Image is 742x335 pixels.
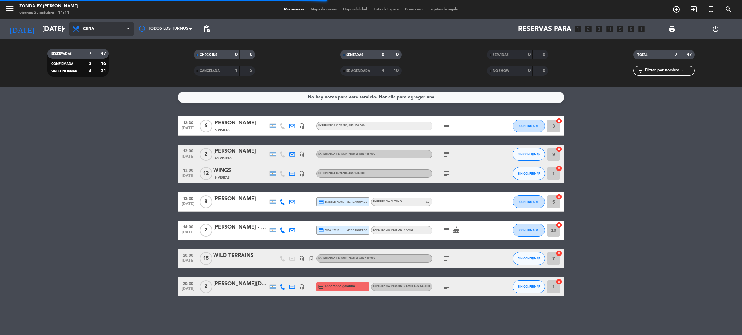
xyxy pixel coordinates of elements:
[180,202,196,209] span: [DATE]
[200,252,212,265] span: 15
[213,280,268,288] div: [PERSON_NAME][DEMOGRAPHIC_DATA]
[250,52,254,57] strong: 0
[89,69,91,73] strong: 4
[200,224,212,237] span: 2
[180,279,196,287] span: 20:30
[556,278,562,285] i: cancel
[347,124,365,127] span: , ARS 170.000
[180,147,196,154] span: 13:00
[318,172,365,175] span: EXPERIENCIA CUYANO
[347,228,367,232] span: mercadopago
[358,153,375,155] span: , ARS 145.000
[51,70,77,73] span: SIN CONFIRMAR
[637,25,646,33] i: add_box
[518,152,540,156] span: SIN CONFIRMAR
[707,5,715,13] i: turned_in_not
[299,256,305,261] i: headset_mic
[213,195,268,203] div: [PERSON_NAME]
[556,222,562,228] i: cancel
[180,174,196,181] span: [DATE]
[690,5,698,13] i: exit_to_app
[672,5,680,13] i: add_circle_outline
[318,257,375,259] span: EXPERIENCIA [PERSON_NAME]
[215,128,230,133] span: 6 Visitas
[51,52,72,56] span: RESERVADAS
[213,251,268,260] div: WILD TERRAINS
[556,146,562,152] i: cancel
[637,67,644,75] i: filter_list
[452,226,460,234] i: cake
[373,200,402,203] span: EXPERIENCIA CUYANO
[513,148,545,161] button: SIN CONFIRMAR
[340,8,370,11] span: Disponibilidad
[180,195,196,202] span: 13:30
[413,285,430,288] span: , ARS 145.000
[299,171,305,177] i: headset_mic
[513,252,545,265] button: SIN CONFIRMAR
[513,120,545,132] button: CONFIRMADA
[101,51,107,56] strong: 47
[513,224,545,237] button: CONFIRMADA
[443,170,451,177] i: subject
[51,62,73,66] span: CONFIRMADA
[373,285,430,288] span: EXPERIENCIA [PERSON_NAME]
[543,68,547,73] strong: 0
[370,8,402,11] span: Lista de Espera
[616,25,624,33] i: looks_5
[725,5,732,13] i: search
[215,156,232,161] span: 48 Visitas
[426,8,461,11] span: Tarjetas de regalo
[605,25,614,33] i: looks_4
[493,69,509,73] span: NO SHOW
[687,52,693,57] strong: 47
[200,148,212,161] span: 2
[180,258,196,266] span: [DATE]
[299,284,305,290] i: headset_mic
[5,4,14,14] i: menu
[627,25,635,33] i: looks_6
[200,53,217,57] span: CHECK INS
[180,126,196,133] span: [DATE]
[373,229,413,231] span: EXPERIENCIA [PERSON_NAME]
[543,52,547,57] strong: 0
[584,25,593,33] i: looks_two
[443,150,451,158] i: subject
[518,172,540,175] span: SIN CONFIRMAR
[443,283,451,291] i: subject
[83,27,94,31] span: Cena
[382,52,384,57] strong: 0
[513,167,545,180] button: SIN CONFIRMAR
[394,68,400,73] strong: 10
[318,199,344,205] span: master * 1458
[101,61,107,66] strong: 16
[180,119,196,126] span: 12:30
[574,25,582,33] i: looks_one
[637,53,647,57] span: TOTAL
[318,227,324,233] i: credit_card
[556,165,562,172] i: cancel
[513,195,545,208] button: CONFIRMADA
[518,285,540,288] span: SIN CONFIRMAR
[281,8,308,11] span: Mis reservas
[180,223,196,230] span: 14:00
[396,52,400,57] strong: 0
[250,68,254,73] strong: 2
[60,25,68,33] i: arrow_drop_down
[382,68,384,73] strong: 4
[595,25,603,33] i: looks_3
[426,200,428,204] span: 1
[519,228,538,232] span: CONFIRMADA
[200,120,212,132] span: 6
[89,61,91,66] strong: 3
[443,255,451,262] i: subject
[318,284,324,290] i: credit_card
[318,153,375,155] span: EXPERIENCIA [PERSON_NAME]
[556,194,562,200] i: cancel
[347,172,365,175] span: , ARS 170.000
[200,195,212,208] span: 8
[180,287,196,294] span: [DATE]
[347,200,367,204] span: mercadopago
[299,123,305,129] i: headset_mic
[358,257,375,259] span: , ARS 140.000
[101,69,107,73] strong: 31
